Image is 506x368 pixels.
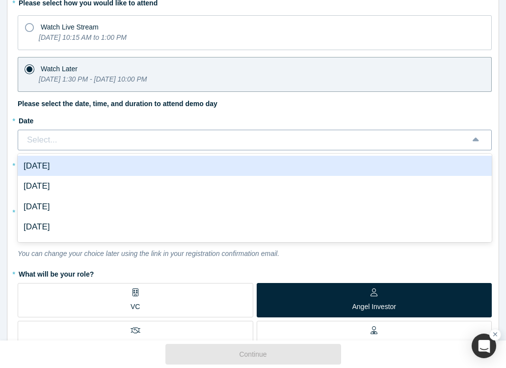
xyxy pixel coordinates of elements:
[18,113,492,126] label: Date
[361,340,387,350] p: Founder
[18,217,492,237] div: [DATE]
[18,237,492,258] div: [DATE]
[39,33,127,41] i: [DATE] 10:15 AM to 1:00 PM
[18,156,492,176] div: [DATE]
[18,197,492,217] div: [DATE]
[41,65,78,73] span: Watch Later
[131,302,140,312] p: VC
[18,99,217,109] label: Please select the date, time, and duration to attend demo day
[26,134,461,146] div: Select...
[18,250,279,257] i: You can change your choice later using the link in your registration confirmation email.
[18,266,492,280] label: What will be your role?
[108,340,162,350] p: Alchemist Partner
[352,302,397,312] p: Angel Investor
[18,176,492,197] div: [DATE]
[165,344,341,365] button: Continue
[41,23,99,31] span: Watch Live Stream
[39,75,147,83] i: [DATE] 1:30 PM - [DATE] 10:00 PM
